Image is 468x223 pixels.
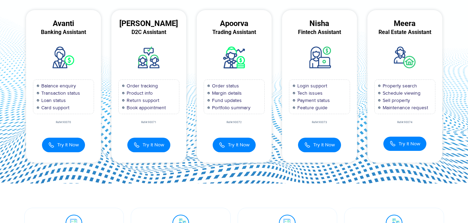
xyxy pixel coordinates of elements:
[304,141,310,149] img: Call Icon
[26,20,101,27] div: Avanti
[125,89,153,97] span: Product info
[40,89,80,97] span: Transaction status
[210,89,242,97] span: Margin details
[210,82,239,89] span: Order status
[282,121,357,124] div: Ref#:90073
[381,82,417,89] span: Property search
[282,20,357,27] div: Nisha
[57,141,79,148] span: Try It Now
[228,141,249,148] span: Try It Now
[381,97,410,104] span: Sell property
[40,82,76,89] span: Balance enquiry
[296,104,327,111] span: Feature guide
[197,121,272,124] div: Ref#:90072
[127,138,170,152] button: Try It Now
[399,140,420,147] span: Try It Now
[111,121,186,124] div: Ref#:90071
[125,104,166,111] span: Book appointment
[390,140,396,147] img: Call Icon
[40,104,69,111] span: Card support
[298,138,341,152] button: Try It Now
[367,20,442,27] div: Meera
[197,20,272,27] div: Apoorva
[313,141,335,148] span: Try It Now
[125,97,159,104] span: Return support
[296,97,330,104] span: Payment status
[125,82,158,89] span: Order tracking
[210,104,250,111] span: Portfolio summary
[282,29,357,35] div: Fintech Assistant
[48,141,54,149] img: Call Icon
[111,29,186,35] div: D2C Assistant
[296,89,323,97] span: Tech issues
[367,29,442,35] div: Real Estate Assistant
[381,89,420,97] span: Schedule viewing
[383,137,426,151] button: Try It Now
[42,138,85,152] button: Try It Now
[296,82,327,89] span: Login support
[381,104,428,111] span: Maintenance request
[40,97,66,104] span: Loan status
[197,29,272,35] div: Trading Assistant
[219,141,225,149] img: Call Icon
[134,141,140,149] img: Call Icon
[213,138,256,152] button: Try It Now
[143,141,164,148] span: Try It Now
[26,29,101,35] div: Banking Assistant
[210,97,242,104] span: Fund updates
[111,20,186,27] div: [PERSON_NAME]
[367,121,442,124] div: Ref#:90074
[26,121,101,124] div: Ref#:90070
